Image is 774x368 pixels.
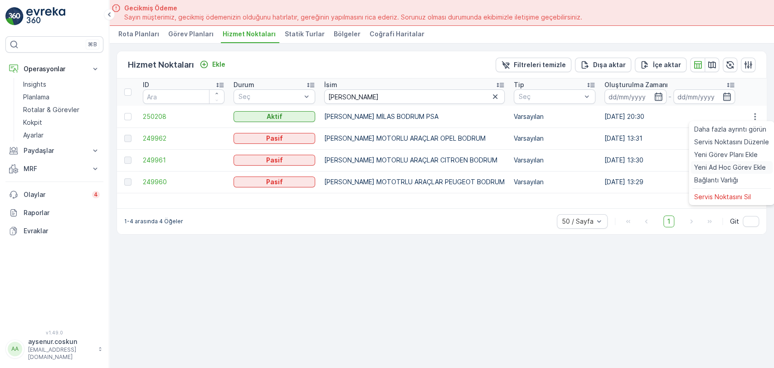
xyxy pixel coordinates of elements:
button: Pasif [234,133,315,144]
button: MRF [5,160,103,178]
span: v 1.49.0 [5,330,103,335]
td: [PERSON_NAME] MOTORLU ARAÇLAR CITROEN BODRUM [320,149,509,171]
a: Yeni Ad Hoc Görev Ekle [691,161,773,174]
div: Toggle Row Selected [124,157,131,164]
p: Olaylar [24,190,87,199]
td: [PERSON_NAME] MİLAS BODRUM PSA [320,106,509,128]
p: Raporlar [24,208,100,217]
button: AAaysenur.coskun[EMAIL_ADDRESS][DOMAIN_NAME] [5,337,103,361]
div: Toggle Row Selected [124,113,131,120]
span: Gecikmiş Ödeme [124,4,582,13]
p: Planlama [23,93,49,102]
p: aysenur.coskun [28,337,93,346]
button: Dışa aktar [575,58,631,72]
p: Ayarlar [23,131,44,140]
p: Oluşturulma Zamanı [604,80,668,89]
input: Ara [324,89,505,104]
span: Coğrafi Haritalar [370,29,424,39]
span: Servis Noktasını Sil [694,192,751,201]
p: [EMAIL_ADDRESS][DOMAIN_NAME] [28,346,93,361]
p: Dışa aktar [593,60,626,69]
p: 4 [94,191,98,198]
td: Varsayılan [509,128,600,149]
p: Hizmet Noktaları [128,59,194,71]
p: Operasyonlar [24,64,85,74]
a: 249960 [143,177,224,186]
a: Raporlar [5,204,103,222]
p: İçe aktar [653,60,681,69]
button: İçe aktar [635,58,686,72]
a: Ayarlar [19,129,103,142]
td: [DATE] 13:29 [600,171,740,193]
button: Pasif [234,155,315,166]
span: Hizmet Noktaları [223,29,276,39]
input: dd/mm/yyyy [604,89,667,104]
a: Planlama [19,91,103,103]
p: Kokpit [23,118,42,127]
p: Seç [519,92,581,101]
p: Rotalar & Görevler [23,105,79,114]
a: 249962 [143,134,224,143]
a: Insights [19,78,103,91]
div: Toggle Row Selected [124,135,131,142]
p: MRF [24,164,85,173]
span: Yeni Ad Hoc Görev Ekle [694,163,766,172]
a: Evraklar [5,222,103,240]
p: Pasif [266,156,283,165]
td: Varsayılan [509,171,600,193]
span: Servis Noktasını Düzenle [694,137,769,147]
p: Durum [234,80,254,89]
span: 1 [663,216,674,227]
a: Yeni Görev Planı Ekle [691,148,773,161]
a: Olaylar4 [5,186,103,204]
span: Git [730,217,739,226]
td: [DATE] 13:30 [600,149,740,171]
span: Bölgeler [334,29,360,39]
p: Filtreleri temizle [514,60,566,69]
span: Yeni Görev Planı Ekle [694,150,758,159]
td: Varsayılan [509,149,600,171]
button: Operasyonlar [5,60,103,78]
td: Varsayılan [509,106,600,128]
p: Pasif [266,134,283,143]
button: Ekle [196,59,229,70]
span: Sayın müşterimiz, gecikmiş ödemenizin olduğunu hatırlatır, gereğinin yapılmasını rica ederiz. Sor... [124,13,582,22]
p: İsim [324,80,337,89]
td: [DATE] 20:30 [600,106,740,128]
input: dd/mm/yyyy [673,89,735,104]
button: Pasif [234,177,315,187]
td: [PERSON_NAME] MOTORLU ARAÇLAR OPEL BODRUM [320,128,509,149]
p: Insights [23,80,46,89]
p: Evraklar [24,226,100,236]
input: Ara [143,89,224,104]
button: Filtreleri temizle [496,58,571,72]
a: Rotalar & Görevler [19,103,103,116]
div: Toggle Row Selected [124,178,131,186]
span: Bağlantı Varlığı [694,176,738,185]
td: [DATE] 13:31 [600,128,740,149]
p: Seç [239,92,301,101]
p: Ekle [212,60,225,69]
p: 1-4 arasında 4 Öğeler [124,218,183,225]
td: [PERSON_NAME] MOTOTRLU ARAÇLAR PEUGEOT BODRUM [320,171,509,193]
a: Kokpit [19,116,103,129]
p: Pasif [266,177,283,186]
a: 249961 [143,156,224,165]
img: logo_light-DOdMpM7g.png [26,7,65,25]
a: Servis Noktasını Düzenle [691,136,773,148]
a: 250208 [143,112,224,121]
img: logo [5,7,24,25]
span: Görev Planları [168,29,214,39]
button: Paydaşlar [5,142,103,160]
span: Daha fazla ayrıntı görün [694,125,766,134]
p: ID [143,80,149,89]
p: Paydaşlar [24,146,85,155]
p: - [668,91,672,102]
p: ⌘B [88,41,97,48]
button: Aktif [234,111,315,122]
span: Statik Turlar [285,29,325,39]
